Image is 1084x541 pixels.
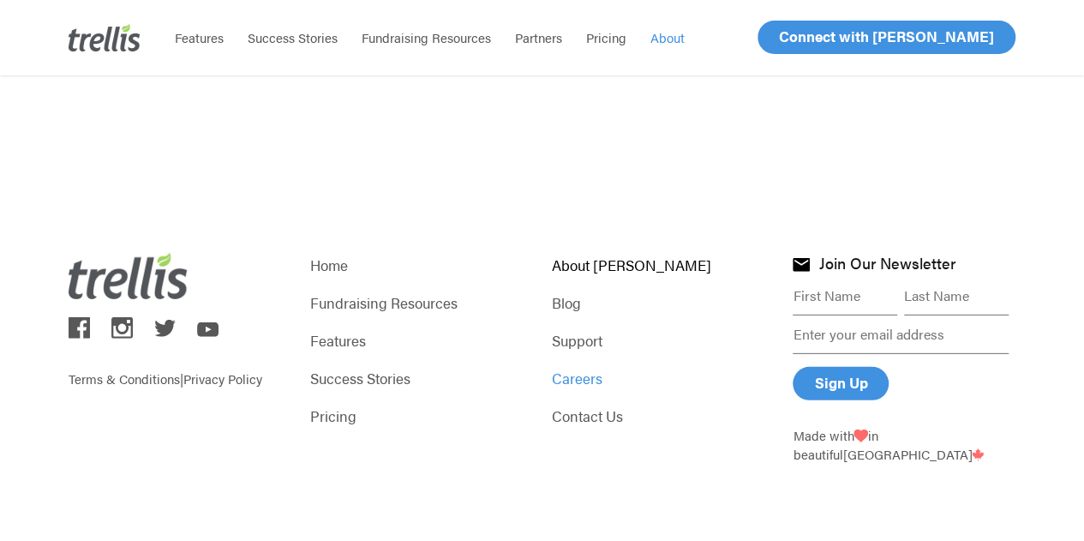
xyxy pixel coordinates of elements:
img: trellis on instagram [111,317,133,339]
a: Home [310,253,533,277]
img: Join Trellis Newsletter [793,258,810,272]
img: Trellis - Canada [972,448,984,461]
a: About [PERSON_NAME] [552,253,775,277]
a: Blog [552,291,775,315]
span: Features [175,28,224,46]
img: Love From Trellis [853,430,867,442]
input: Last Name [904,277,1009,316]
a: Features [310,328,533,352]
input: Sign Up [793,367,889,400]
input: First Name [793,277,897,316]
img: trellis on youtube [197,322,219,338]
input: Enter your email address [793,316,1009,354]
a: Terms & Conditions [69,370,180,388]
a: Privacy Policy [183,370,262,388]
span: Pricing [586,28,626,46]
a: Fundraising Resources [350,29,503,46]
a: Support [552,328,775,352]
span: About [650,28,685,46]
h4: Join Our Newsletter [818,255,955,277]
a: Careers [552,366,775,390]
p: Made with in beautiful [793,426,1015,464]
span: [GEOGRAPHIC_DATA] [842,445,984,463]
img: trellis on facebook [69,317,90,339]
a: Partners [503,29,574,46]
p: | [69,344,291,388]
span: Partners [515,28,562,46]
a: Pricing [310,404,533,428]
a: About [638,29,697,46]
a: Pricing [574,29,638,46]
img: Trellis Logo [69,253,189,298]
a: Fundraising Resources [310,291,533,315]
a: Contact Us [552,404,775,428]
span: Success Stories [248,28,338,46]
span: Connect with [PERSON_NAME] [779,26,994,46]
span: Fundraising Resources [362,28,491,46]
a: Success Stories [310,366,533,390]
img: Trellis [69,24,141,51]
img: trellis on twitter [154,320,176,337]
a: Features [163,29,236,46]
a: Success Stories [236,29,350,46]
a: Connect with [PERSON_NAME] [758,21,1015,54]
